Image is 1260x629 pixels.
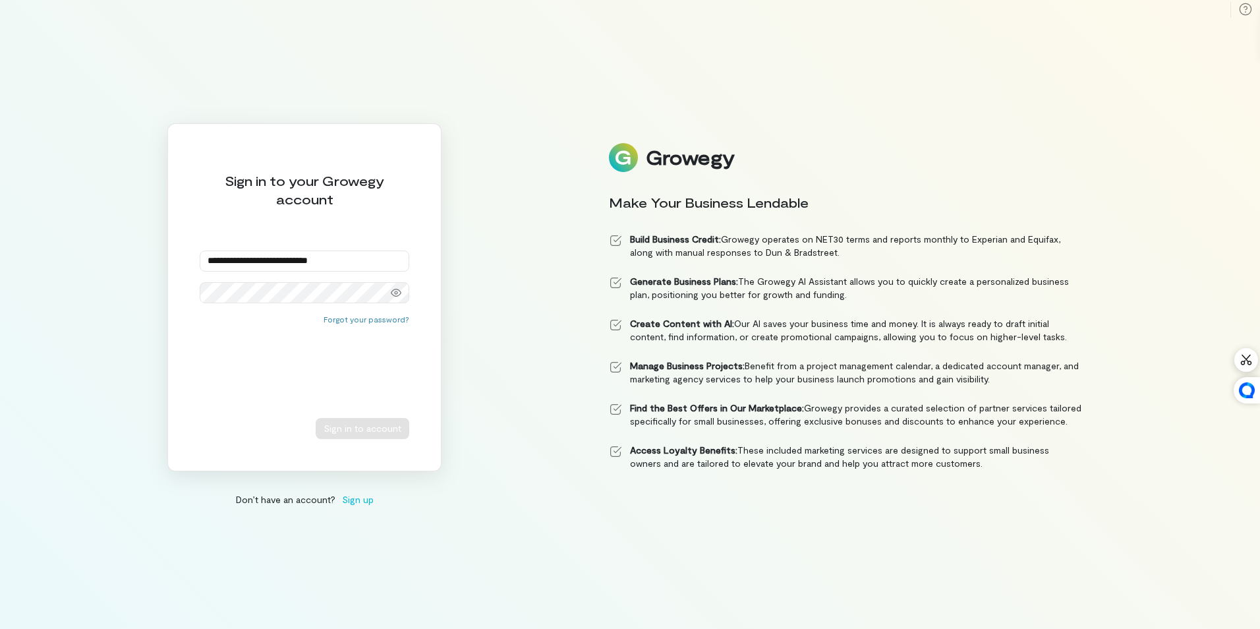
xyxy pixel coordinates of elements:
div: Growegy [646,146,734,169]
li: Our AI saves your business time and money. It is always ready to draft initial content, find info... [609,317,1082,344]
li: These included marketing services are designed to support small business owners and are tailored ... [609,444,1082,470]
div: Make Your Business Lendable [609,193,1082,212]
li: Benefit from a project management calendar, a dedicated account manager, and marketing agency ser... [609,359,1082,386]
span: Sign up [342,493,374,506]
li: Growegy operates on NET30 terms and reports monthly to Experian and Equifax, along with manual re... [609,233,1082,259]
div: Don’t have an account? [167,493,442,506]
strong: Access Loyalty Benefits: [630,444,737,456]
strong: Build Business Credit: [630,233,721,245]
strong: Find the Best Offers in Our Marketplace: [630,402,804,413]
button: Forgot your password? [324,314,409,324]
strong: Create Content with AI: [630,318,734,329]
strong: Manage Business Projects: [630,360,745,371]
img: Logo [609,143,638,172]
strong: Generate Business Plans: [630,276,738,287]
button: Sign in to account [316,418,409,439]
li: The Growegy AI Assistant allows you to quickly create a personalized business plan, positioning y... [609,275,1082,301]
li: Growegy provides a curated selection of partner services tailored specifically for small business... [609,402,1082,428]
div: Sign in to your Growegy account [200,171,409,208]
